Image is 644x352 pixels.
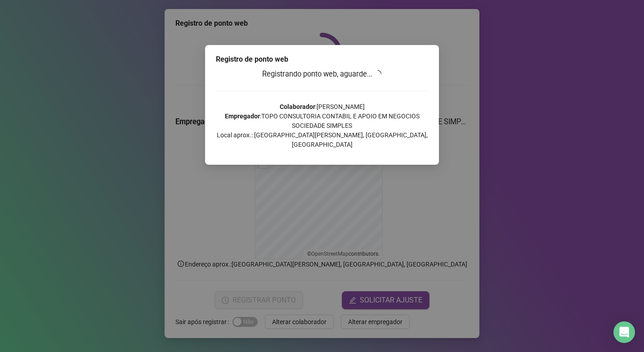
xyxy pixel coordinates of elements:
strong: Empregador [225,113,260,120]
p: : [PERSON_NAME] : TOPO CONSULTORIA CONTABIL E APOIO EM NEGOCIOS SOCIEDADE SIMPLES Local aprox.: [... [216,102,428,149]
div: Open Intercom Messenger [613,321,635,343]
h3: Registrando ponto web, aguarde... [216,68,428,80]
span: loading [373,69,383,79]
div: Registro de ponto web [216,54,428,65]
strong: Colaborador [280,103,315,110]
